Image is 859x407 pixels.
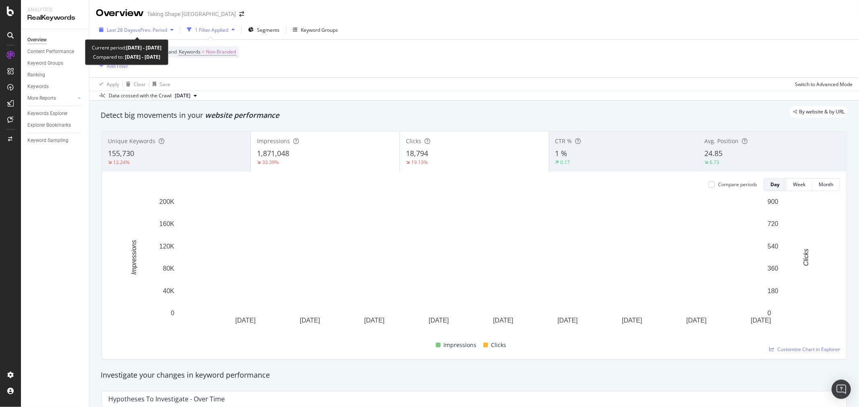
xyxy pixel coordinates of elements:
[163,288,175,294] text: 40K
[171,310,174,317] text: 0
[428,317,449,324] text: [DATE]
[159,81,170,88] div: Save
[257,27,279,33] span: Segments
[262,159,279,166] div: 33.39%
[710,159,719,166] div: 6.73
[768,243,778,250] text: 540
[123,78,146,90] button: Clear
[108,395,225,403] div: Hypotheses to Investigate - Over Time
[126,44,161,51] b: [DATE] - [DATE]
[491,340,507,350] span: Clicks
[27,13,83,23] div: RealKeywords
[27,94,75,103] a: More Reports
[27,6,83,13] div: Analytics
[159,243,175,250] text: 120K
[107,81,119,88] div: Apply
[135,27,167,33] span: vs Prev. Period
[768,220,778,227] text: 720
[179,48,201,55] span: Keywords
[257,148,289,158] span: 1,871,048
[96,61,128,71] button: Add Filter
[704,148,722,158] span: 24.85
[108,197,834,337] svg: A chart.
[27,82,83,91] a: Keywords
[159,198,175,205] text: 200K
[27,121,71,129] div: Explorer Bookmarks
[96,23,177,36] button: Last 28 DaysvsPrev. Period
[812,178,840,191] button: Month
[163,265,175,272] text: 80K
[184,23,238,36] button: 1 Filter Applied
[108,137,155,145] span: Unique Keywords
[364,317,384,324] text: [DATE]
[406,137,421,145] span: Clicks
[235,317,255,324] text: [DATE]
[300,317,320,324] text: [DATE]
[751,317,771,324] text: [DATE]
[27,59,63,68] div: Keyword Groups
[27,82,49,91] div: Keywords
[206,46,236,58] span: Non-Branded
[768,288,778,294] text: 180
[96,78,119,90] button: Apply
[764,178,787,191] button: Day
[557,317,577,324] text: [DATE]
[92,43,161,52] div: Current period:
[257,137,290,145] span: Impressions
[27,109,68,118] div: Keywords Explorer
[686,317,706,324] text: [DATE]
[411,159,428,166] div: 19.13%
[147,10,236,18] div: Taking Shape [GEOGRAPHIC_DATA]
[768,310,771,317] text: 0
[718,181,757,188] div: Compare periods
[803,249,809,266] text: Clicks
[101,370,848,380] div: Investigate your changes in keyword performance
[172,91,200,101] button: [DATE]
[113,159,130,166] div: 12.24%
[790,106,848,117] div: legacy label
[290,23,341,36] button: Keyword Groups
[195,27,228,33] div: 1 Filter Applied
[27,71,83,79] a: Ranking
[799,109,845,114] span: By website & by URL
[768,198,778,205] text: 900
[109,92,172,99] div: Data crossed with the Crawl
[555,148,567,158] span: 1 %
[795,81,853,88] div: Switch to Advanced Mode
[27,121,83,129] a: Explorer Bookmarks
[561,159,570,166] div: 0.17
[93,52,160,62] div: Compared to:
[27,36,47,44] div: Overview
[124,53,160,60] b: [DATE] - [DATE]
[27,136,83,145] a: Keyword Sampling
[622,317,642,324] text: [DATE]
[819,181,833,188] div: Month
[27,36,83,44] a: Overview
[245,23,283,36] button: Segments
[768,265,778,272] text: 360
[704,137,739,145] span: Avg. Position
[27,47,83,56] a: Content Performance
[27,109,83,118] a: Keywords Explorer
[96,6,144,20] div: Overview
[792,78,853,90] button: Switch to Advanced Mode
[27,47,74,56] div: Content Performance
[832,380,851,399] div: Open Intercom Messenger
[555,137,572,145] span: CTR %
[202,48,205,55] span: =
[27,71,45,79] div: Ranking
[239,11,244,17] div: arrow-right-arrow-left
[27,59,83,68] a: Keyword Groups
[301,27,338,33] div: Keyword Groups
[777,346,840,353] span: Customize Chart in Explorer
[406,148,428,158] span: 18,794
[130,240,137,275] text: Impressions
[107,63,128,70] div: Add Filter
[108,148,134,158] span: 155,730
[168,48,177,55] span: and
[27,94,56,103] div: More Reports
[149,78,170,90] button: Save
[444,340,477,350] span: Impressions
[770,181,780,188] div: Day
